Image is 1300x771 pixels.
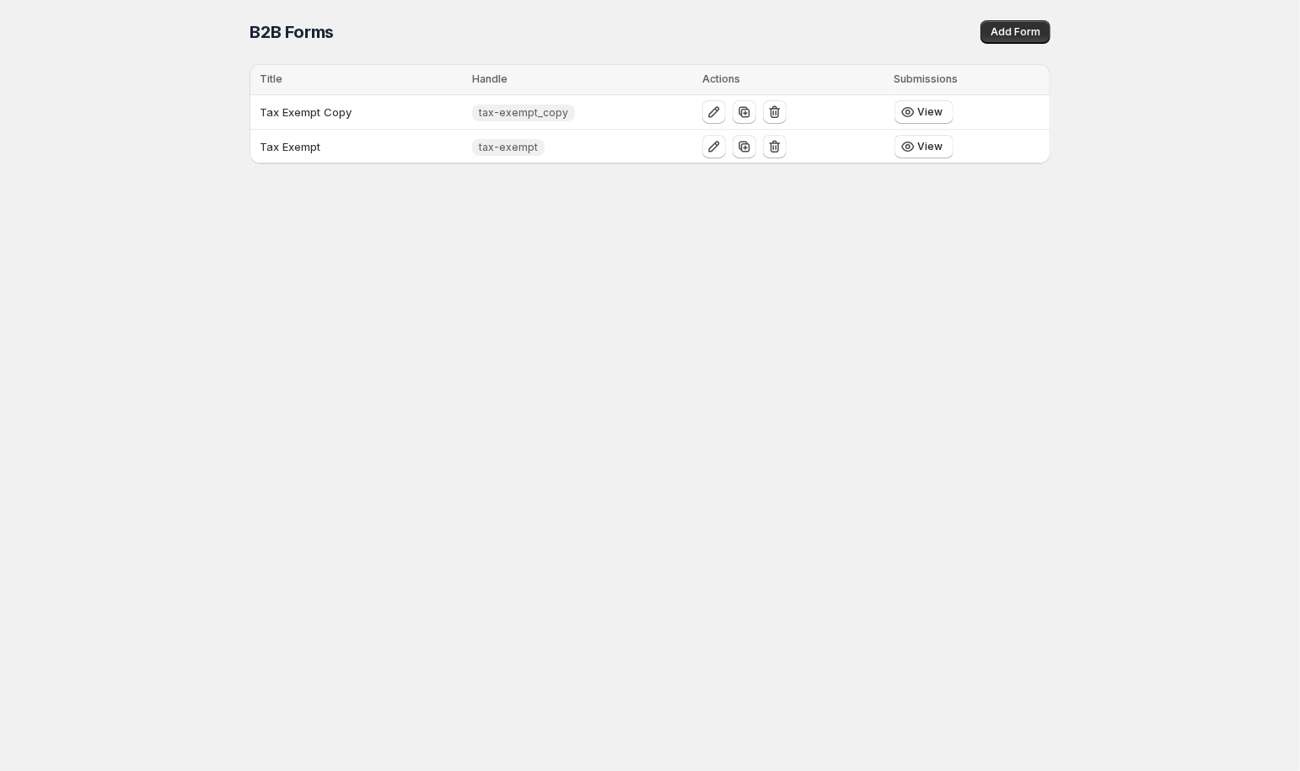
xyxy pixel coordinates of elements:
[918,140,943,153] span: View
[250,22,334,42] span: B2B Forms
[702,72,740,85] span: Actions
[260,72,282,85] span: Title
[479,106,568,120] span: tax-exempt_copy
[894,72,959,85] span: Submissions
[918,105,943,119] span: View
[472,72,508,85] span: Handle
[250,95,467,130] td: Tax Exempt Copy
[894,100,954,124] button: View
[250,130,467,164] td: Tax Exempt
[479,141,538,154] span: tax-exempt
[980,20,1050,44] button: Add Form
[894,135,954,158] button: View
[991,25,1040,39] span: Add Form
